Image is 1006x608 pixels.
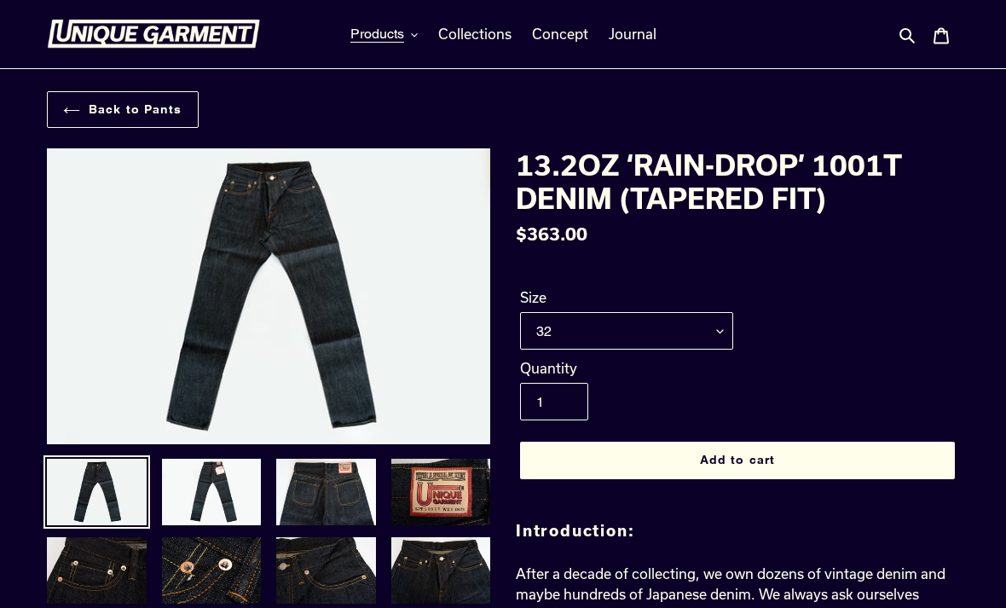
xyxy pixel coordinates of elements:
span: Collections [438,26,512,43]
a: Concept [523,21,597,47]
span: Concept [532,26,588,43]
h1: 13.2OZ ‘RAIN-DROP’ 1001T DENIM (TAPERED FIT) [516,148,959,214]
img: Load image into Gallery viewer, 13.2OZ ‘RAIN-DROP’ 1001T DENIM (TAPERED FIT) [160,536,263,605]
a: Collections [430,21,520,47]
label: Quantity [520,358,733,379]
img: Load image into Gallery viewer, 13.2OZ ‘RAIN-DROP’ 1001T DENIM (TAPERED FIT) [45,536,148,605]
span: Products [350,26,404,43]
label: Size [520,287,733,308]
img: Load image into Gallery viewer, 13.2OZ ‘RAIN-DROP’ 1001T DENIM (TAPERED FIT) [160,457,263,527]
img: Load image into Gallery viewer, 13.2OZ ‘RAIN-DROP’ 1001T DENIM (TAPERED FIT) [390,457,493,527]
img: Unique Garment [47,20,260,49]
span: Journal [609,26,656,43]
span: $363.00 [516,223,587,244]
img: Load image into Gallery viewer, 13.2OZ ‘RAIN-DROP’ 1001T DENIM (TAPERED FIT) [390,536,493,605]
img: Load image into Gallery viewer, 13.2OZ ‘RAIN-DROP’ 1001T DENIM (TAPERED FIT) [275,536,378,605]
img: Load image into Gallery viewer, 13.2OZ ‘RAIN-DROP’ 1001T DENIM (TAPERED FIT) [275,457,378,527]
h2: Introduction: [516,522,959,541]
span: Add to cart [700,453,775,466]
img: Load image into Gallery viewer, 13.2OZ ‘RAIN-DROP’ 1001T DENIM (TAPERED FIT) [45,457,148,527]
a: Journal [600,21,665,47]
button: Products [342,21,426,47]
button: Add to cart [520,442,955,479]
a: Back to Pants [47,91,199,128]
